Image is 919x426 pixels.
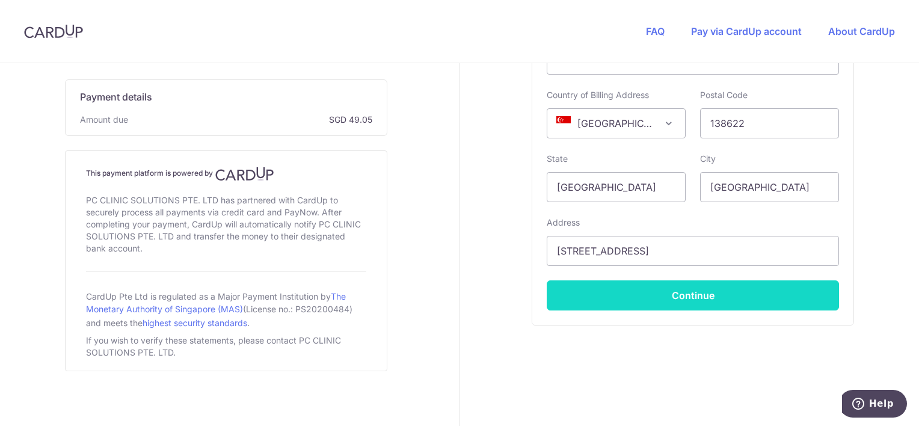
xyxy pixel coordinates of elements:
[547,280,839,310] button: Continue
[828,25,895,37] a: About CardUp
[547,108,686,138] span: Singapore
[700,108,839,138] input: Example 123456
[646,25,665,37] a: FAQ
[143,318,247,328] a: highest security standards
[86,167,366,181] h4: This payment platform is powered by
[86,332,366,361] div: If you wish to verify these statements, please contact PC CLINIC SOLUTIONS PTE. LTD.
[24,24,83,39] img: CardUp
[700,153,716,165] label: City
[547,89,649,101] label: Country of Billing Address
[86,192,366,257] div: PC CLINIC SOLUTIONS PTE. LTD has partnered with CardUp to securely process all payments via credi...
[80,114,128,126] span: Amount due
[691,25,802,37] a: Pay via CardUp account
[215,167,274,181] img: CardUp
[547,217,580,229] label: Address
[842,390,907,420] iframe: Opens a widget where you can find more information
[133,114,372,126] span: SGD 49.05
[547,109,685,138] span: Singapore
[86,286,366,332] div: CardUp Pte Ltd is regulated as a Major Payment Institution by (License no.: PS20200484) and meets...
[80,90,152,104] span: Payment details
[700,89,748,101] label: Postal Code
[86,291,346,314] a: The Monetary Authority of Singapore (MAS)
[547,153,568,165] label: State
